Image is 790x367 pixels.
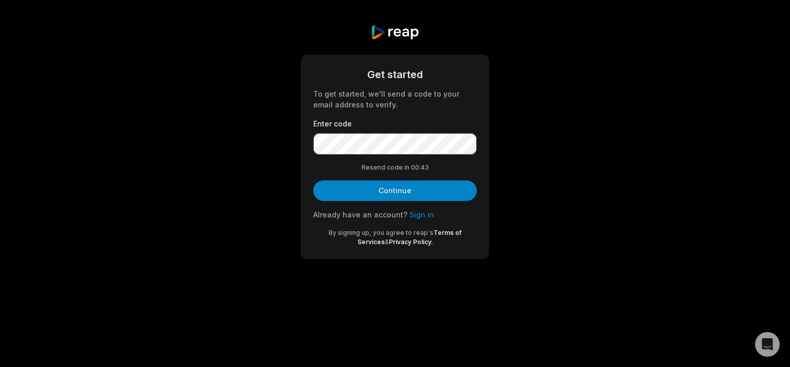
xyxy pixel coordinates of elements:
[432,238,433,246] span: .
[313,180,477,201] button: Continue
[421,163,429,172] span: 43
[313,163,477,172] div: Resend code in 00:
[755,332,780,357] div: Open Intercom Messenger
[385,238,389,246] span: &
[357,229,462,246] a: Terms of Services
[389,238,432,246] a: Privacy Policy
[313,67,477,82] div: Get started
[370,25,419,40] img: reap
[329,229,434,236] span: By signing up, you agree to reap's
[313,118,477,129] label: Enter code
[313,88,477,110] div: To get started, we'll send a code to your email address to verify.
[409,210,434,219] a: Sign in
[313,210,407,219] span: Already have an account?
